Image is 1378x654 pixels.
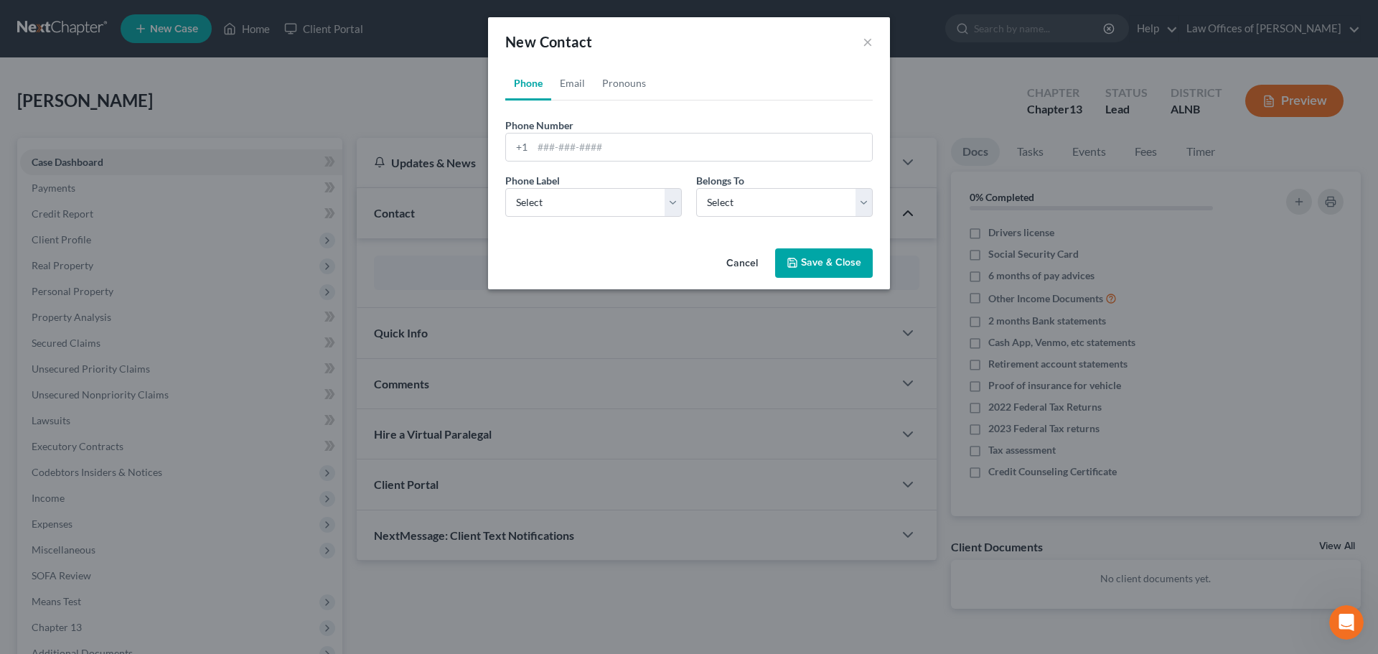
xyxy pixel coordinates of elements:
[91,470,103,482] button: Start recording
[551,66,594,101] a: Email
[11,113,235,313] div: [US_STATE] AND [US_STATE] USERS - PLEASE READIf you have cases to file [DATE] in [US_STATE] or [U...
[225,6,252,33] button: Home
[41,8,64,31] img: Profile image for Katie
[11,113,276,345] div: Katie says…
[506,134,533,161] div: +1
[252,6,278,32] div: Close
[23,122,222,148] b: [US_STATE] AND [US_STATE] USERS - PLEASE READ
[23,157,224,255] div: If you have cases to file [DATE] in [US_STATE] or [US_STATE], could you please login to your PACE...
[23,262,224,304] div: Once they look good and are confirmed, MFA will be enabled for districts. Thank you!
[22,470,34,482] button: Emoji picker
[505,66,551,101] a: Phone
[42,200,80,211] b: enable
[505,33,592,50] span: New Contact
[70,18,172,32] p: Active in the last 15m
[696,174,744,187] span: Belongs To
[533,134,872,161] input: ###-###-####
[594,66,655,101] a: Pronouns
[12,440,275,464] textarea: Message…
[775,248,873,279] button: Save & Close
[23,316,136,324] div: [PERSON_NAME] • [DATE]
[505,119,573,131] span: Phone Number
[715,250,769,279] button: Cancel
[246,464,269,487] button: Send a message…
[863,33,873,50] button: ×
[83,200,107,211] b: MFA
[70,7,163,18] h1: [PERSON_NAME]
[68,470,80,482] button: Upload attachment
[1329,605,1364,640] iframe: Intercom live chat
[9,6,37,33] button: go back
[505,174,560,187] span: Phone Label
[45,470,57,482] button: Gif picker
[37,291,57,303] b: ALL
